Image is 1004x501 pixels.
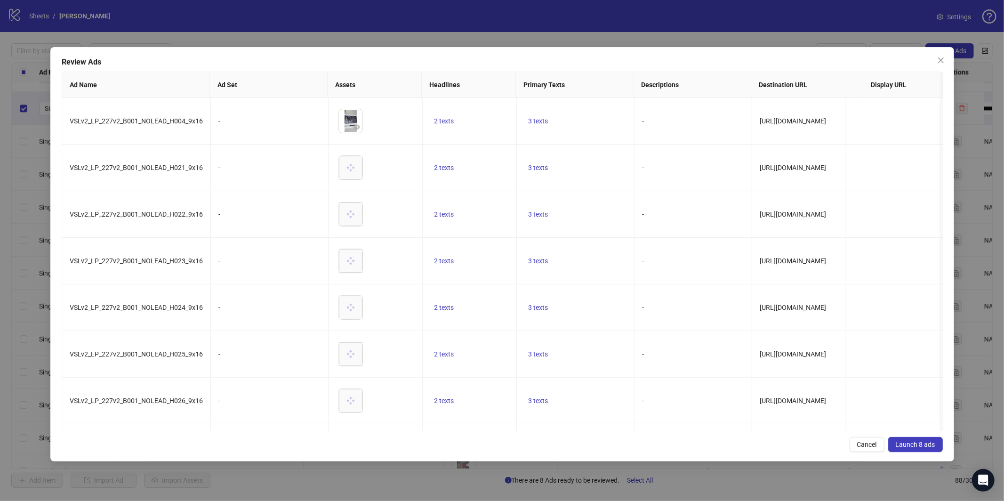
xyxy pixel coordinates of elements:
span: 2 texts [434,350,454,358]
th: Headlines [422,72,516,98]
button: 2 texts [430,395,458,406]
span: [URL][DOMAIN_NAME] [760,397,826,404]
span: - [642,257,644,265]
span: - [642,164,644,171]
button: Cancel [849,437,884,452]
button: 3 texts [524,255,552,267]
span: VSLv2_LP_227v2_B001_NOLEAD_H026_9x16 [70,397,203,404]
th: Destination URL [751,72,863,98]
span: 2 texts [434,257,454,265]
span: [URL][DOMAIN_NAME] [760,257,826,265]
button: 3 texts [524,302,552,313]
span: 2 texts [434,117,454,125]
span: 2 texts [434,397,454,404]
th: Primary Texts [516,72,634,98]
th: Assets [328,72,422,98]
span: eye [353,124,360,130]
span: - [642,350,644,358]
span: 2 texts [434,304,454,311]
span: 3 texts [528,397,548,404]
span: VSLv2_LP_227v2_B001_NOLEAD_H022_9x16 [70,210,203,218]
span: VSLv2_LP_227v2_B001_NOLEAD_H024_9x16 [70,304,203,311]
span: VSLv2_LP_227v2_B001_NOLEAD_H023_9x16 [70,257,203,265]
button: 3 texts [524,395,552,406]
button: 2 texts [430,162,458,173]
button: 2 texts [430,348,458,360]
span: Cancel [857,441,876,448]
div: Open Intercom Messenger [972,469,995,492]
span: - [642,397,644,404]
span: - [642,304,644,311]
div: - [218,302,321,313]
div: - [218,162,321,173]
th: Ad Set [210,72,328,98]
span: close [937,57,944,64]
span: [URL][DOMAIN_NAME] [760,210,826,218]
span: 3 texts [528,210,548,218]
span: 3 texts [528,257,548,265]
button: 2 texts [430,115,458,127]
span: 3 texts [528,117,548,125]
button: 2 texts [430,255,458,267]
span: 2 texts [434,210,454,218]
span: [URL][DOMAIN_NAME] [760,350,826,358]
span: 2 texts [434,164,454,171]
span: 3 texts [528,350,548,358]
span: Launch 8 ads [895,441,935,448]
span: [URL][DOMAIN_NAME] [760,117,826,125]
span: - [642,210,644,218]
span: VSLv2_LP_227v2_B001_NOLEAD_H004_9x16 [70,117,203,125]
button: 3 texts [524,162,552,173]
th: Ad Name [62,72,210,98]
button: Close [933,53,948,68]
div: - [218,349,321,359]
div: - [218,256,321,266]
button: 3 texts [524,209,552,220]
span: [URL][DOMAIN_NAME] [760,164,826,171]
span: - [642,117,644,125]
span: [URL][DOMAIN_NAME] [760,304,826,311]
span: 3 texts [528,304,548,311]
button: 2 texts [430,209,458,220]
img: Asset 1 [339,109,362,133]
button: 3 texts [524,115,552,127]
button: 3 texts [524,348,552,360]
button: 2 texts [430,302,458,313]
div: - [218,116,321,126]
div: - [218,209,321,219]
span: VSLv2_LP_227v2_B001_NOLEAD_H021_9x16 [70,164,203,171]
button: Launch 8 ads [888,437,942,452]
span: 3 texts [528,164,548,171]
th: Display URL [863,72,957,98]
span: VSLv2_LP_227v2_B001_NOLEAD_H025_9x16 [70,350,203,358]
th: Descriptions [634,72,751,98]
div: - [218,396,321,406]
button: Preview [351,121,362,133]
div: Review Ads [62,57,943,68]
